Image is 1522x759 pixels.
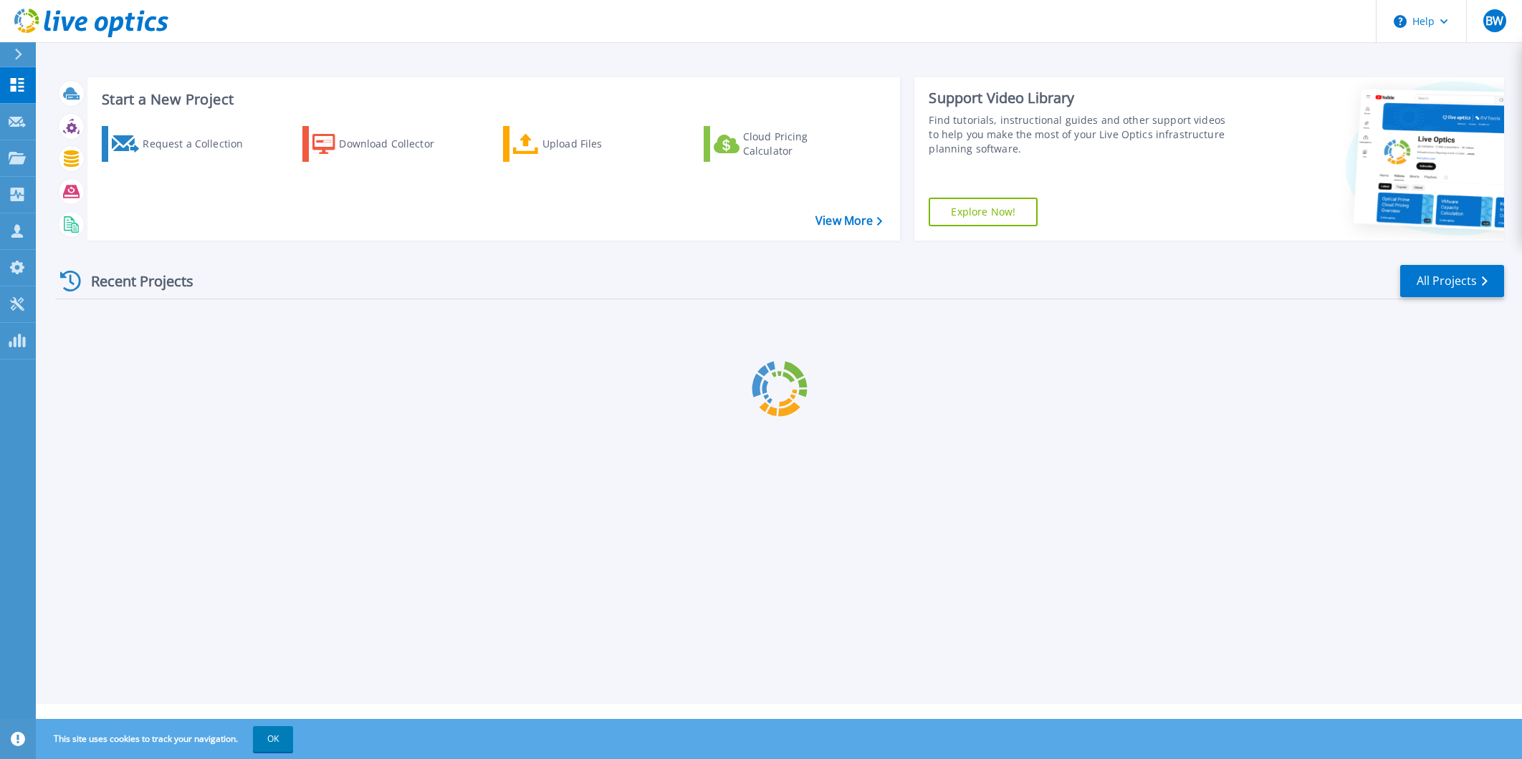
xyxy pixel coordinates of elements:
div: Find tutorials, instructional guides and other support videos to help you make the most of your L... [929,113,1231,156]
div: Support Video Library [929,89,1231,107]
a: Cloud Pricing Calculator [704,126,863,162]
a: Request a Collection [102,126,262,162]
a: Explore Now! [929,198,1038,226]
div: Recent Projects [55,264,213,299]
div: Request a Collection [143,130,257,158]
div: Upload Files [542,130,657,158]
a: Upload Files [503,126,663,162]
span: BW [1485,15,1503,26]
a: All Projects [1400,265,1504,297]
a: View More [815,214,882,228]
a: Download Collector [302,126,462,162]
div: Cloud Pricing Calculator [743,130,858,158]
span: This site uses cookies to track your navigation. [39,726,293,752]
button: OK [253,726,293,752]
div: Download Collector [339,130,454,158]
h3: Start a New Project [102,92,882,107]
